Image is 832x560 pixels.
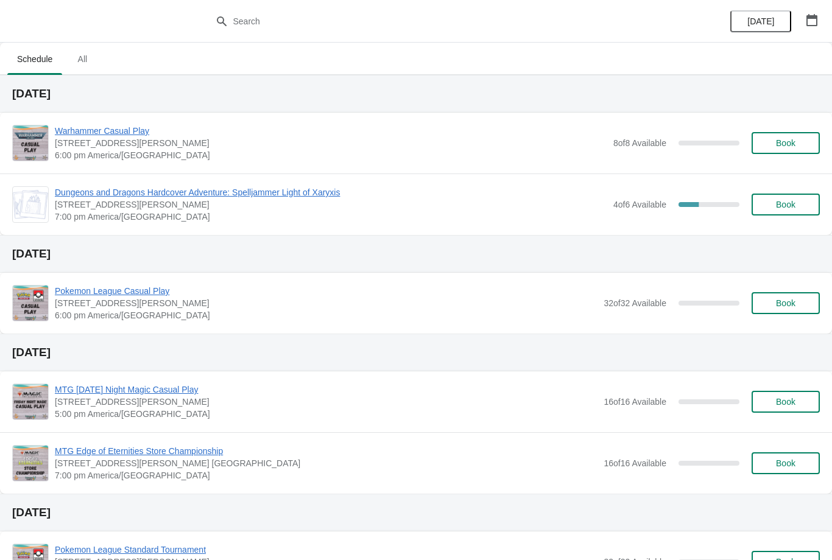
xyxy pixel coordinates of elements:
span: 7:00 pm America/[GEOGRAPHIC_DATA] [55,211,607,223]
span: Pokemon League Casual Play [55,285,598,297]
span: 16 of 16 Available [604,458,666,468]
button: Book [752,194,820,215]
span: [STREET_ADDRESS][PERSON_NAME] [55,137,607,149]
span: Book [776,397,795,407]
button: [DATE] [730,10,791,32]
img: MTG Edge of Eternities Store Championship | 2040 Louetta Rd. Suite I Spring, TX 77388 | 7:00 pm A... [13,446,48,481]
h2: [DATE] [12,506,820,519]
span: [STREET_ADDRESS][PERSON_NAME] [55,198,607,211]
span: MTG [DATE] Night Magic Casual Play [55,383,598,396]
span: 7:00 pm America/[GEOGRAPHIC_DATA] [55,469,598,481]
span: Schedule [7,48,62,70]
span: 4 of 6 Available [613,200,666,209]
span: [STREET_ADDRESS][PERSON_NAME] [55,396,598,408]
img: Pokemon League Casual Play | 2040 Louetta Rd Ste I Spring, TX 77388 | 6:00 pm America/Chicago [13,285,48,321]
h2: [DATE] [12,248,820,260]
span: 5:00 pm America/[GEOGRAPHIC_DATA] [55,408,598,420]
img: Dungeons and Dragons Hardcover Adventure: Spelljammer Light of Xaryxis | 2040 Louetta Rd Ste I Sp... [13,190,48,219]
span: [DATE] [747,16,774,26]
h2: [DATE] [12,88,820,100]
span: MTG Edge of Eternities Store Championship [55,445,598,457]
span: Book [776,458,795,468]
span: 6:00 pm America/[GEOGRAPHIC_DATA] [55,149,607,161]
img: Warhammer Casual Play | 2040 Louetta Rd Ste I Spring, TX 77388 | 6:00 pm America/Chicago [13,125,48,161]
button: Book [752,292,820,314]
span: 16 of 16 Available [604,397,666,407]
img: MTG Friday Night Magic Casual Play | 2040 Louetta Rd Ste I Spring, TX 77388 | 5:00 pm America/Chi... [13,384,48,419]
span: Dungeons and Dragons Hardcover Adventure: Spelljammer Light of Xaryxis [55,186,607,198]
span: Book [776,298,795,308]
span: Pokemon League Standard Tournament [55,544,598,556]
span: [STREET_ADDRESS][PERSON_NAME] [GEOGRAPHIC_DATA] [55,457,598,469]
span: Book [776,200,795,209]
span: 6:00 pm America/[GEOGRAPHIC_DATA] [55,309,598,321]
input: Search [233,10,624,32]
span: [STREET_ADDRESS][PERSON_NAME] [55,297,598,309]
span: Book [776,138,795,148]
button: Book [752,132,820,154]
span: Warhammer Casual Play [55,125,607,137]
span: All [67,48,97,70]
span: 8 of 8 Available [613,138,666,148]
button: Book [752,391,820,413]
button: Book [752,452,820,474]
span: 32 of 32 Available [604,298,666,308]
h2: [DATE] [12,346,820,359]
